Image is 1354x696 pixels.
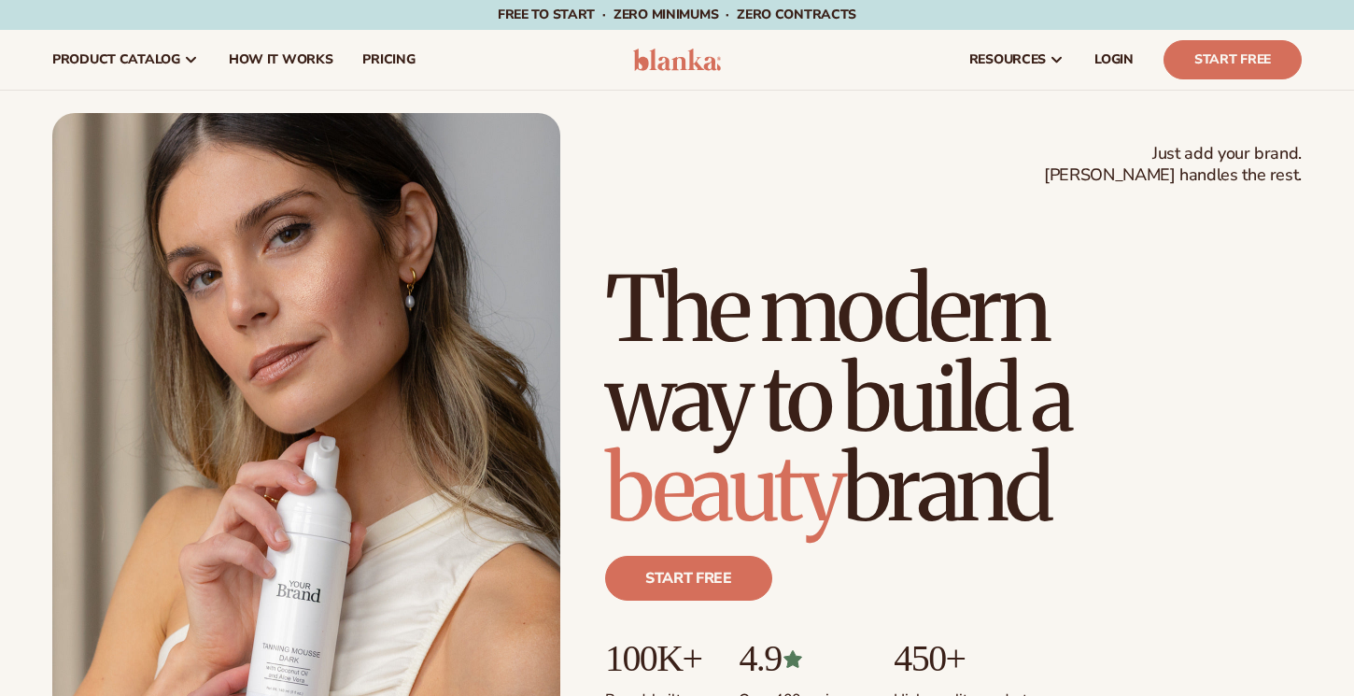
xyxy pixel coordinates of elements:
[894,638,1035,679] p: 450+
[605,433,842,545] span: beauty
[498,6,856,23] span: Free to start · ZERO minimums · ZERO contracts
[739,638,856,679] p: 4.9
[1079,30,1149,90] a: LOGIN
[1094,52,1134,67] span: LOGIN
[214,30,348,90] a: How It Works
[52,52,180,67] span: product catalog
[1044,143,1302,187] span: Just add your brand. [PERSON_NAME] handles the rest.
[633,49,722,71] img: logo
[229,52,333,67] span: How It Works
[954,30,1079,90] a: resources
[362,52,415,67] span: pricing
[1164,40,1302,79] a: Start Free
[605,638,701,679] p: 100K+
[37,30,214,90] a: product catalog
[605,264,1302,533] h1: The modern way to build a brand
[605,556,772,601] a: Start free
[969,52,1046,67] span: resources
[347,30,430,90] a: pricing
